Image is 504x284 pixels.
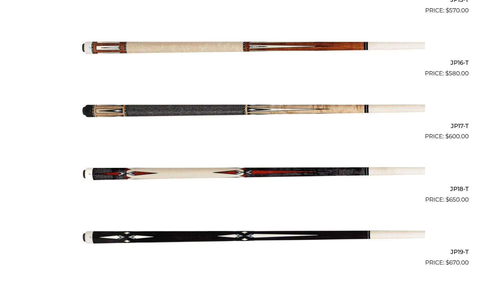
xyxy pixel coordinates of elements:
[35,56,469,69] h2: JP16-T
[79,207,425,264] img: JP19-T
[79,81,425,138] img: JP17-T
[35,119,469,132] h2: JP17-T
[35,246,469,258] h2: JP19-T
[445,70,469,77] bdi: 580.00
[79,144,425,201] img: JP18-T
[35,182,469,195] h2: JP18-T
[446,259,469,266] bdi: 670.00
[35,207,469,267] a: JP19-T $670.00
[446,7,469,14] bdi: 570.00
[35,144,469,204] a: JP18-T $650.00
[446,259,449,266] span: $
[445,133,469,140] bdi: 600.00
[446,7,449,14] span: $
[446,196,449,203] span: $
[445,133,449,140] span: $
[79,18,425,75] img: JP16-T
[445,70,449,77] span: $
[35,18,469,78] a: JP16-T $580.00
[446,196,469,203] bdi: 650.00
[35,81,469,141] a: JP17-T $600.00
